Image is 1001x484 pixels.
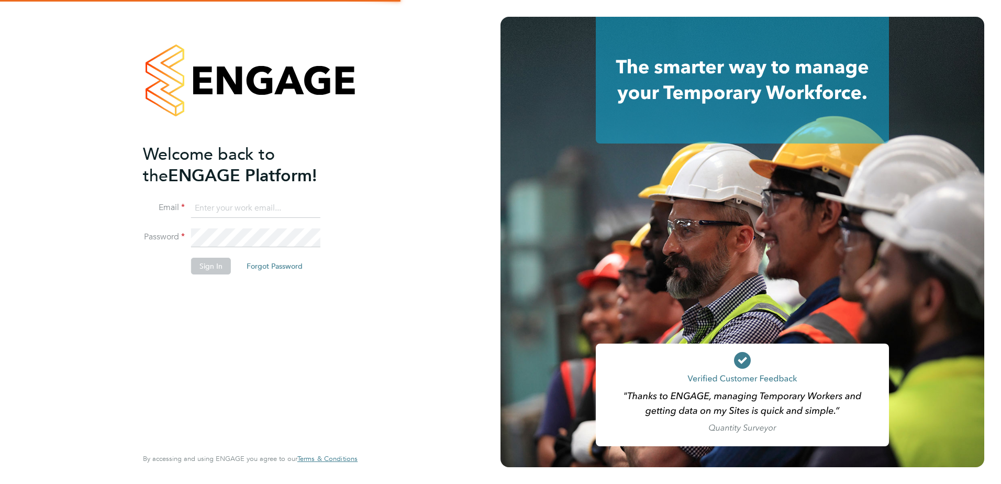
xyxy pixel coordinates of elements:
[238,258,311,274] button: Forgot Password
[143,232,185,243] label: Password
[297,455,358,463] a: Terms & Conditions
[191,258,231,274] button: Sign In
[143,202,185,213] label: Email
[191,199,320,218] input: Enter your work email...
[143,144,347,186] h2: ENGAGE Platform!
[143,454,358,463] span: By accessing and using ENGAGE you agree to our
[143,144,275,186] span: Welcome back to the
